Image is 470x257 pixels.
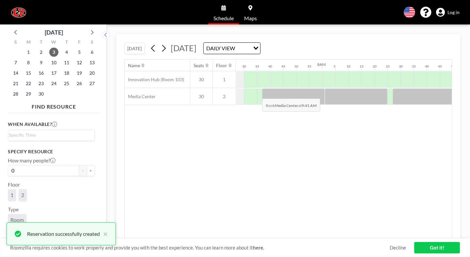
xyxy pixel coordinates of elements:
[37,89,46,98] span: Tuesday, September 30, 2025
[24,79,33,88] span: Monday, September 22, 2025
[24,58,33,67] span: Monday, September 8, 2025
[87,58,97,67] span: Saturday, September 13, 2025
[75,68,84,78] span: Friday, September 19, 2025
[22,38,35,47] div: M
[244,16,257,21] span: Maps
[213,94,236,99] span: 2
[8,101,100,110] h4: FIND RESOURCE
[438,64,442,68] div: 45
[294,64,298,68] div: 50
[49,79,58,88] span: Wednesday, September 24, 2025
[49,48,58,57] span: Wednesday, September 3, 2025
[11,89,20,98] span: Sunday, September 28, 2025
[412,64,416,68] div: 35
[281,64,285,68] div: 45
[37,68,46,78] span: Tuesday, September 16, 2025
[194,63,204,68] div: Seats
[8,130,94,140] div: Search for option
[37,58,46,67] span: Tuesday, September 9, 2025
[87,68,97,78] span: Saturday, September 20, 2025
[8,157,55,164] label: How many people?
[37,79,46,88] span: Tuesday, September 23, 2025
[360,64,364,68] div: 15
[307,64,311,68] div: 55
[213,16,234,21] span: Schedule
[24,48,33,57] span: Monday, September 1, 2025
[190,77,212,83] span: 30
[399,64,403,68] div: 30
[75,58,84,67] span: Friday, September 12, 2025
[35,38,48,47] div: T
[124,43,145,54] button: [DATE]
[171,43,196,53] span: [DATE]
[125,77,184,83] span: Innovation Hub (Room 103)
[213,77,236,83] span: 1
[86,38,98,47] div: S
[237,44,249,53] input: Search for option
[125,94,156,99] span: Media Center
[302,103,317,108] b: 9:41 AM
[87,48,97,57] span: Saturday, September 6, 2025
[334,64,336,68] div: 5
[62,79,71,88] span: Thursday, September 25, 2025
[45,28,63,37] div: [DATE]
[49,58,58,67] span: Wednesday, September 10, 2025
[10,245,390,251] span: Roomzilla requires cookies to work properly and provide you with the best experience. You can lea...
[37,48,46,57] span: Tuesday, September 2, 2025
[10,6,27,19] img: organization-logo
[62,68,71,78] span: Thursday, September 18, 2025
[128,63,140,68] div: Name
[451,64,455,68] div: 50
[11,79,20,88] span: Sunday, September 21, 2025
[87,165,95,176] button: +
[414,242,460,253] a: Got it!
[390,245,406,251] a: Decline
[275,103,298,108] b: Media Center
[268,64,272,68] div: 40
[11,58,20,67] span: Sunday, September 7, 2025
[386,64,390,68] div: 25
[27,230,100,238] div: Reservation successfully created
[62,58,71,67] span: Thursday, September 11, 2025
[75,79,84,88] span: Friday, September 26, 2025
[253,245,264,250] a: here.
[24,68,33,78] span: Monday, September 15, 2025
[425,64,429,68] div: 40
[73,38,86,47] div: F
[8,149,95,155] h3: Specify resource
[8,181,20,188] label: Floor
[21,192,24,198] span: 2
[373,64,377,68] div: 20
[100,230,108,238] button: close
[262,98,320,112] span: Book at
[216,63,227,68] div: Floor
[49,68,58,78] span: Wednesday, September 17, 2025
[9,38,22,47] div: S
[24,89,33,98] span: Monday, September 29, 2025
[447,9,460,15] span: Log in
[11,68,20,78] span: Sunday, September 14, 2025
[347,64,351,68] div: 10
[190,94,212,99] span: 30
[48,38,60,47] div: W
[62,48,71,57] span: Thursday, September 4, 2025
[255,64,259,68] div: 35
[10,192,13,198] span: 1
[204,43,260,54] div: Search for option
[79,165,87,176] button: -
[75,48,84,57] span: Friday, September 5, 2025
[9,131,91,139] input: Search for option
[205,44,236,53] span: DAILY VIEW
[8,206,19,213] label: Type
[87,79,97,88] span: Saturday, September 27, 2025
[60,38,73,47] div: T
[317,62,326,67] div: 8AM
[10,217,24,223] span: Room
[242,64,246,68] div: 30
[436,8,460,17] a: Log in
